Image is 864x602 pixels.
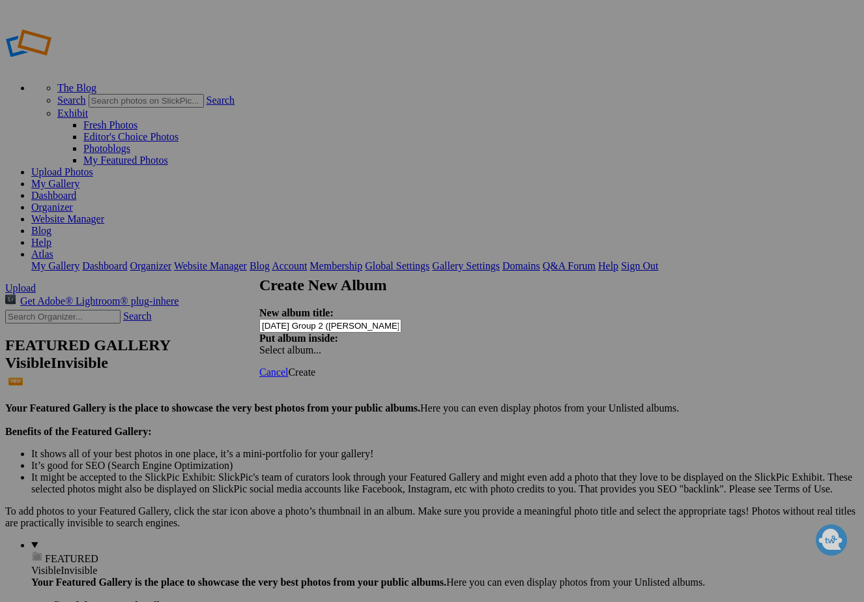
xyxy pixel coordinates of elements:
strong: New album title: [259,307,334,318]
span: Select album... [259,344,321,355]
strong: Put album inside: [259,333,338,344]
a: Cancel [259,367,288,378]
span: Create [288,367,315,378]
h2: Create New Album [259,277,605,294]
